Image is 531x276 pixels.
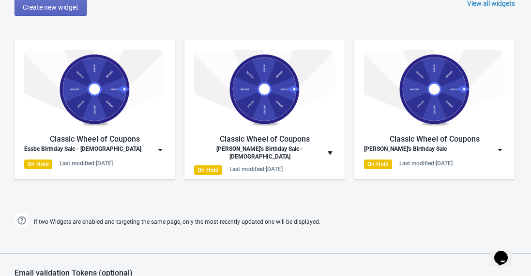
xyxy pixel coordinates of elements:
img: dropdown.png [495,145,505,155]
div: On Hold [364,160,392,169]
span: Create new widget [23,3,78,11]
img: help.png [15,213,29,228]
img: classic_game.jpg [24,50,165,129]
div: Classic Wheel of Coupons [24,133,165,145]
div: Classic Wheel of Coupons [364,133,505,145]
iframe: chat widget [490,237,521,266]
div: On Hold [24,160,52,169]
div: Essbe Birthday Sale - [DEMOGRAPHIC_DATA] [24,145,141,155]
img: classic_game.jpg [364,50,505,129]
span: If two Widgets are enabled and targeting the same page, only the most recently updated one will b... [34,214,320,230]
img: dropdown.png [325,145,335,160]
div: Last modified: [DATE] [229,165,283,173]
img: classic_game.jpg [194,50,335,129]
div: Last modified: [DATE] [60,160,113,167]
div: [PERSON_NAME]'s Birthday Sale [364,145,447,155]
div: Last modified: [DATE] [399,160,453,167]
img: dropdown.png [155,145,165,155]
div: On Hold [194,165,222,175]
div: [PERSON_NAME]'s Birthday Sale - [DEMOGRAPHIC_DATA] [194,145,325,160]
div: Classic Wheel of Coupons [194,133,335,145]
